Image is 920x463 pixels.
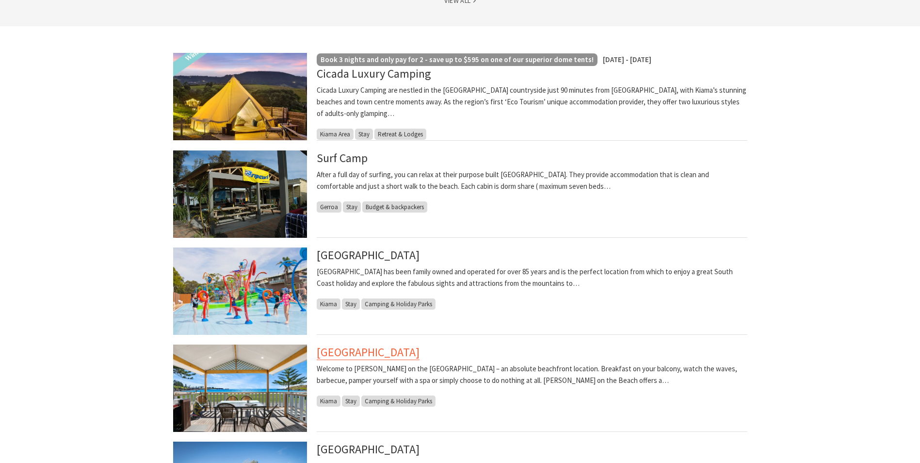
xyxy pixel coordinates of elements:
span: Kiama [317,298,340,310]
span: Stay [342,298,360,310]
span: Stay [342,396,360,407]
p: Cicada Luxury Camping are nestled in the [GEOGRAPHIC_DATA] countryside just 90 minutes from [GEOG... [317,84,747,119]
span: Budget & backpackers [362,201,427,213]
a: [GEOGRAPHIC_DATA] [317,442,420,457]
span: Stay [343,201,361,213]
span: [DATE] - [DATE] [603,55,651,64]
a: Surf Camp [317,150,368,165]
span: Stay [355,129,373,140]
img: Kendalls on the Beach Holiday Park [173,345,307,432]
span: Kiama [317,396,340,407]
a: [GEOGRAPHIC_DATA] [317,345,420,360]
span: Gerroa [317,201,341,213]
p: After a full day of surfing, you can relax at their purpose built [GEOGRAPHIC_DATA]. They provide... [317,169,747,192]
p: [GEOGRAPHIC_DATA] has been family owned and operated for over 85 years and is the perfect locatio... [317,266,747,289]
span: Camping & Holiday Parks [361,298,436,310]
img: Sunny's Aquaventure Park at BIG4 Easts Beach Kiama Holiday Park [173,248,307,335]
a: Cicada Luxury Camping [317,66,431,81]
span: Retreat & Lodges [374,129,426,140]
p: Book 3 nights and only pay for 2 - save up to $595 on one of our superior dome tents! [321,54,594,66]
p: Welcome to [PERSON_NAME] on the [GEOGRAPHIC_DATA] – an absolute beachfront location. Breakfast on... [317,363,747,386]
img: Surf Camp Common Area [173,150,307,238]
span: Camping & Holiday Parks [361,396,436,407]
a: [GEOGRAPHIC_DATA] [317,248,420,263]
span: Kiama Area [317,129,354,140]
